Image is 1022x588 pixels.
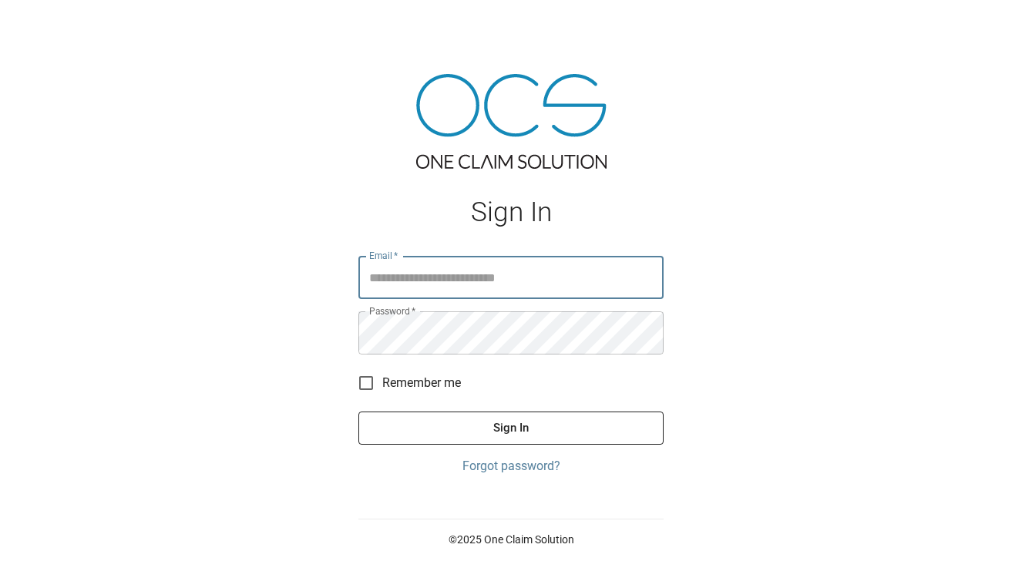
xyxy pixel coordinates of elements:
h1: Sign In [358,197,664,228]
label: Password [369,304,415,318]
span: Remember me [382,374,461,392]
button: Sign In [358,412,664,444]
p: © 2025 One Claim Solution [358,532,664,547]
label: Email [369,249,398,262]
a: Forgot password? [358,457,664,475]
img: ocs-logo-tra.png [416,74,607,169]
img: ocs-logo-white-transparent.png [18,9,80,40]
